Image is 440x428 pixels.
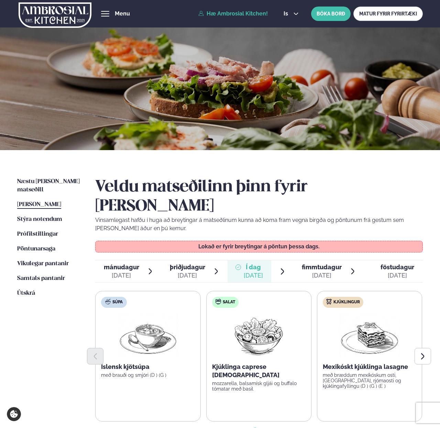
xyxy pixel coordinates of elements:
span: föstudagur [381,263,414,271]
img: Soup.png [118,313,178,357]
span: Útskrá [17,290,35,296]
div: [DATE] [381,271,414,280]
span: Salat [223,300,235,305]
span: Prófílstillingar [17,231,58,237]
span: Næstu [PERSON_NAME] matseðill [17,179,80,193]
p: Kjúklinga caprese [DEMOGRAPHIC_DATA] [212,363,306,379]
h2: Veldu matseðilinn þinn fyrir [PERSON_NAME] [95,178,422,216]
span: fimmtudagur [302,263,342,271]
p: með brauði og smjöri (D ) (G ) [101,372,195,378]
span: mánudagur [104,263,139,271]
span: Pöntunarsaga [17,246,55,252]
button: hamburger [101,10,109,18]
div: [DATE] [170,271,205,280]
p: Mexikóskt kjúklinga lasagne [323,363,416,371]
img: soup.svg [105,299,111,304]
span: is [284,11,290,16]
span: Stýra notendum [17,216,62,222]
a: Stýra notendum [17,215,62,224]
img: Salad.png [229,313,289,357]
a: Samtals pantanir [17,274,65,283]
button: Next slide [415,348,431,364]
p: með bræddum mexíkóskum osti, [GEOGRAPHIC_DATA], rjómaosti og kjúklingafyllingu (D ) (G ) (E ) [323,372,416,389]
button: BÓKA BORÐ [311,7,351,21]
a: Næstu [PERSON_NAME] matseðill [17,178,81,194]
span: Kjúklingur [333,300,360,305]
a: [PERSON_NAME] [17,201,61,209]
button: Previous slide [87,348,103,364]
a: Prófílstillingar [17,230,58,238]
div: [DATE] [104,271,139,280]
button: is [278,11,304,16]
span: Vikulegar pantanir [17,261,69,267]
p: Íslensk kjötsúpa [101,363,195,371]
span: Í dag [244,263,263,271]
a: Hæ Ambrosial Kitchen! [198,11,268,17]
a: Útskrá [17,289,35,297]
p: Lokað er fyrir breytingar á pöntun þessa dags. [102,244,416,249]
div: [DATE] [302,271,342,280]
img: logo [19,1,91,29]
img: chicken.svg [326,299,332,304]
span: Súpa [112,300,123,305]
p: Vinsamlegast hafðu í huga að breytingar á matseðlinum kunna að koma fram vegna birgða og pöntunum... [95,216,422,233]
span: Samtals pantanir [17,275,65,281]
a: Pöntunarsaga [17,245,55,253]
span: þriðjudagur [170,263,205,271]
a: Cookie settings [7,407,21,421]
a: MATUR FYRIR FYRIRTÆKI [353,7,423,21]
img: Lasagna.png [339,313,400,357]
a: Vikulegar pantanir [17,260,69,268]
span: [PERSON_NAME] [17,202,61,207]
img: salad.svg [216,299,221,304]
p: mozzarella, balsamísk gljái og buffalo tómatar með basil [212,381,306,392]
div: [DATE] [244,271,263,280]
